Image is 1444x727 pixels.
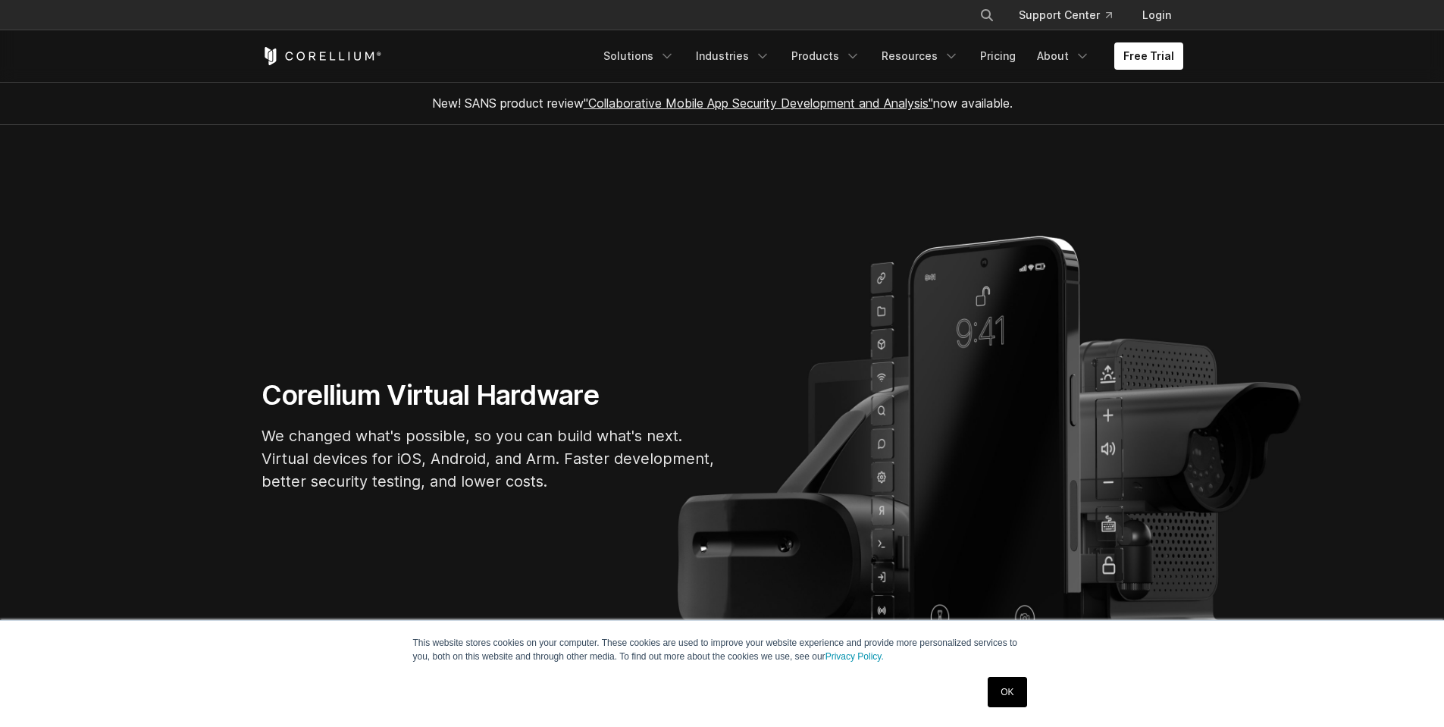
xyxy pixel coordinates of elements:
a: Resources [872,42,968,70]
span: New! SANS product review now available. [432,96,1013,111]
a: Industries [687,42,779,70]
a: Pricing [971,42,1025,70]
a: Login [1130,2,1183,29]
a: OK [988,677,1026,707]
h1: Corellium Virtual Hardware [262,378,716,412]
a: Solutions [594,42,684,70]
div: Navigation Menu [961,2,1183,29]
a: Support Center [1007,2,1124,29]
p: We changed what's possible, so you can build what's next. Virtual devices for iOS, Android, and A... [262,425,716,493]
button: Search [973,2,1001,29]
a: "Collaborative Mobile App Security Development and Analysis" [584,96,933,111]
a: Free Trial [1114,42,1183,70]
p: This website stores cookies on your computer. These cookies are used to improve your website expe... [413,636,1032,663]
a: Corellium Home [262,47,382,65]
a: About [1028,42,1099,70]
a: Privacy Policy. [825,651,884,662]
a: Products [782,42,869,70]
div: Navigation Menu [594,42,1183,70]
